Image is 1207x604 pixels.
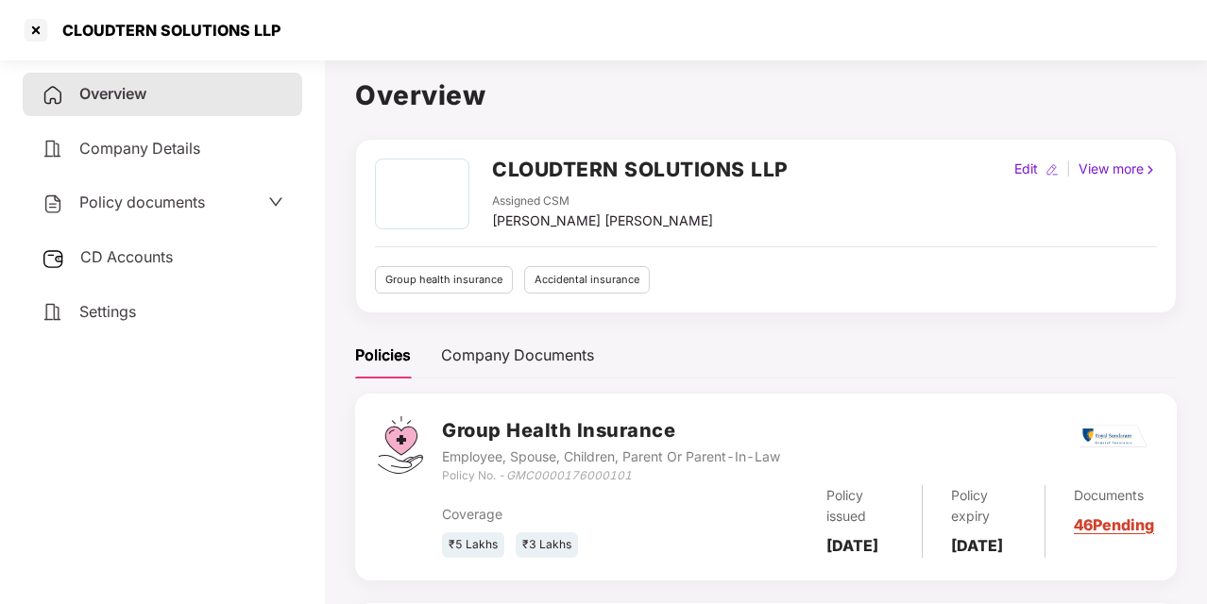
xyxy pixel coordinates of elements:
[442,504,679,525] div: Coverage
[80,247,173,266] span: CD Accounts
[42,84,64,107] img: svg+xml;base64,PHN2ZyB4bWxucz0iaHR0cDovL3d3dy53My5vcmcvMjAwMC9zdmciIHdpZHRoPSIyNCIgaGVpZ2h0PSIyNC...
[79,302,136,321] span: Settings
[42,247,65,270] img: svg+xml;base64,PHN2ZyB3aWR0aD0iMjUiIGhlaWdodD0iMjQiIHZpZXdCb3g9IjAgMCAyNSAyNCIgZmlsbD0ibm9uZSIgeG...
[375,266,513,294] div: Group health insurance
[1075,159,1161,179] div: View more
[826,536,878,555] b: [DATE]
[441,344,594,367] div: Company Documents
[1144,163,1157,176] img: rightIcon
[1074,485,1154,506] div: Documents
[79,84,146,103] span: Overview
[79,193,205,211] span: Policy documents
[442,416,780,445] h3: Group Health Insurance
[524,266,650,294] div: Accidental insurance
[268,194,283,210] span: down
[355,344,411,367] div: Policies
[1079,425,1147,448] img: rsi.png
[51,21,280,40] div: CLOUDTERN SOLUTIONS LLP
[951,536,1003,555] b: [DATE]
[42,301,64,324] img: svg+xml;base64,PHN2ZyB4bWxucz0iaHR0cDovL3d3dy53My5vcmcvMjAwMC9zdmciIHdpZHRoPSIyNCIgaGVpZ2h0PSIyNC...
[1045,163,1059,176] img: editIcon
[42,193,64,215] img: svg+xml;base64,PHN2ZyB4bWxucz0iaHR0cDovL3d3dy53My5vcmcvMjAwMC9zdmciIHdpZHRoPSIyNCIgaGVpZ2h0PSIyNC...
[79,139,200,158] span: Company Details
[492,210,713,231] div: [PERSON_NAME] [PERSON_NAME]
[1011,159,1042,179] div: Edit
[442,467,780,485] div: Policy No. -
[516,532,578,558] div: ₹3 Lakhs
[378,416,423,474] img: svg+xml;base64,PHN2ZyB4bWxucz0iaHR0cDovL3d3dy53My5vcmcvMjAwMC9zdmciIHdpZHRoPSI0Ny43MTQiIGhlaWdodD...
[951,485,1016,527] div: Policy expiry
[492,154,789,185] h2: CLOUDTERN SOLUTIONS LLP
[442,446,780,467] div: Employee, Spouse, Children, Parent Or Parent-In-Law
[42,138,64,160] img: svg+xml;base64,PHN2ZyB4bWxucz0iaHR0cDovL3d3dy53My5vcmcvMjAwMC9zdmciIHdpZHRoPSIyNCIgaGVpZ2h0PSIyNC...
[1074,515,1154,534] a: 46 Pending
[442,532,504,558] div: ₹5 Lakhs
[492,193,713,210] div: Assigned CSM
[355,75,1177,116] h1: Overview
[506,468,632,482] i: GMC0000176000101
[826,485,892,527] div: Policy issued
[1062,159,1075,179] div: |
